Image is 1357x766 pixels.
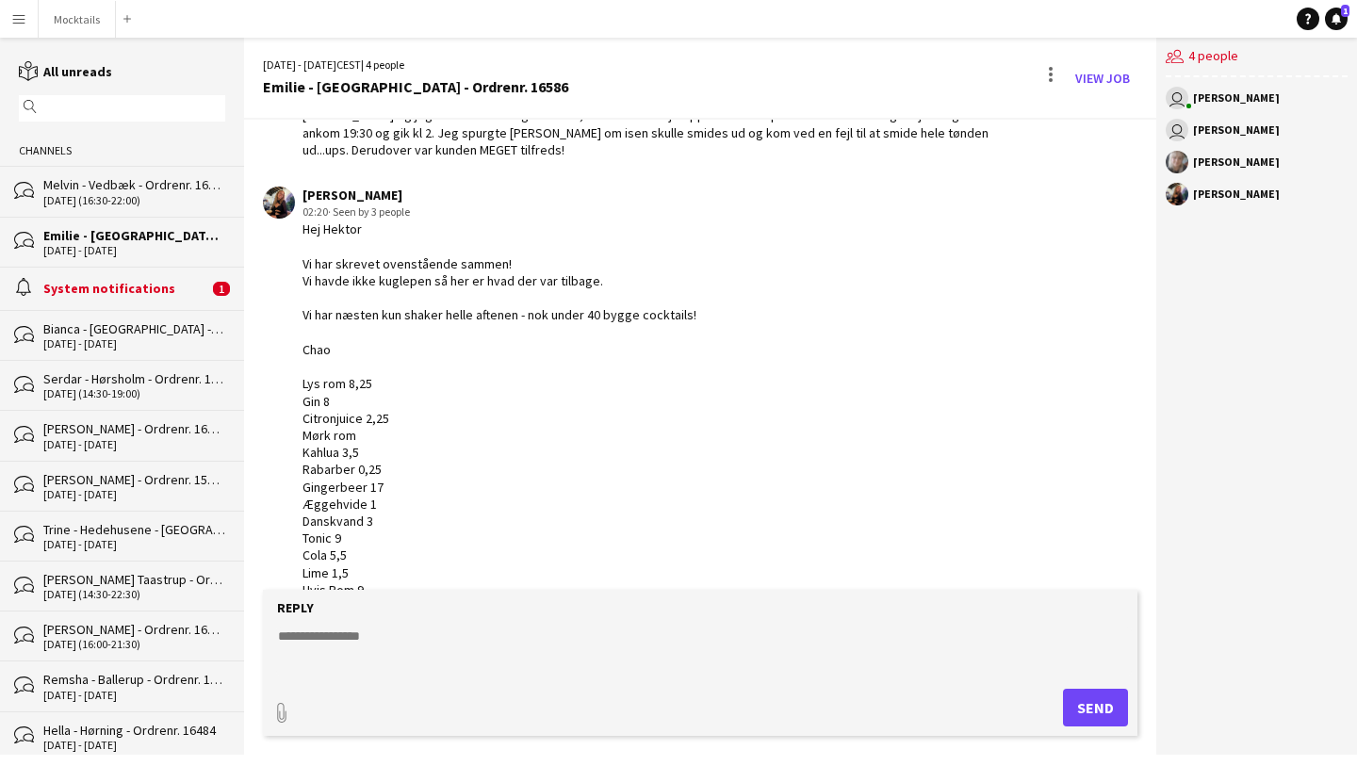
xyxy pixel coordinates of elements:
[277,599,314,616] label: Reply
[43,227,225,244] div: Emilie - [GEOGRAPHIC_DATA] - Ordrenr. 16586
[43,387,225,400] div: [DATE] (14:30-19:00)
[43,739,225,752] div: [DATE] - [DATE]
[39,1,116,38] button: Mocktails
[43,370,225,387] div: Serdar - Hørsholm - Ordrenr. 16596
[1193,92,1280,104] div: [PERSON_NAME]
[43,438,225,451] div: [DATE] - [DATE]
[43,488,225,501] div: [DATE] - [DATE]
[43,722,225,739] div: Hella - Hørning - Ordrenr. 16484
[302,187,696,204] div: [PERSON_NAME]
[43,588,225,601] div: [DATE] (14:30-22:30)
[43,571,225,588] div: [PERSON_NAME] Taastrup - Ordrenr. 16485
[43,194,225,207] div: [DATE] (16:30-22:00)
[43,538,225,551] div: [DATE] - [DATE]
[43,244,225,257] div: [DATE] - [DATE]
[1193,124,1280,136] div: [PERSON_NAME]
[302,204,696,220] div: 02:20
[302,106,993,158] div: [PERSON_NAME] og jeg er blevet færdige her kl 2, men der var fejl i appen så vi har problemer med...
[1166,38,1348,77] div: 4 people
[43,176,225,193] div: Melvin - Vedbæk - Ordrenr. 16709
[43,320,225,337] div: Bianca - [GEOGRAPHIC_DATA] - Ordrenr. 16682
[19,63,112,80] a: All unreads
[43,337,225,350] div: [DATE] - [DATE]
[43,689,225,702] div: [DATE] - [DATE]
[43,671,225,688] div: Remsha - Ballerup - Ordrenr. 16651
[1193,188,1280,200] div: [PERSON_NAME]
[213,282,230,296] span: 1
[1325,8,1348,30] a: 1
[43,521,225,538] div: Trine - Hedehusene - [GEOGRAPHIC_DATA]. 16186
[43,638,225,651] div: [DATE] (16:00-21:30)
[302,220,696,683] div: Hej Hektor Vi har skrevet ovenstående sammen! Vi havde ikke kuglepen så her er hvad der var tilba...
[43,280,208,297] div: System notifications
[43,420,225,437] div: [PERSON_NAME] - Ordrenr. 16662
[1068,63,1137,93] a: View Job
[336,57,361,72] span: CEST
[43,621,225,638] div: [PERSON_NAME] - Ordrenr. 16652
[43,471,225,488] div: [PERSON_NAME] - Ordrenr. 15398
[1193,156,1280,168] div: [PERSON_NAME]
[1063,689,1128,726] button: Send
[263,78,568,95] div: Emilie - [GEOGRAPHIC_DATA] - Ordrenr. 16586
[328,204,410,219] span: · Seen by 3 people
[263,57,568,73] div: [DATE] - [DATE] | 4 people
[1341,5,1349,17] span: 1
